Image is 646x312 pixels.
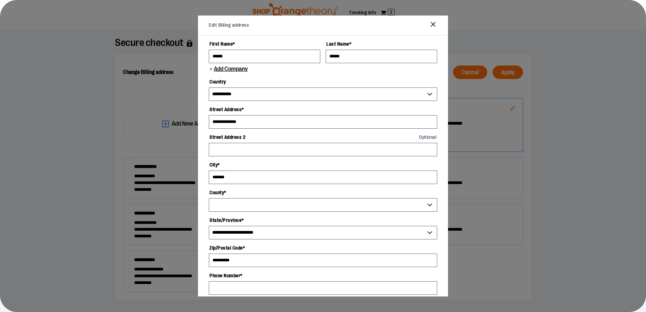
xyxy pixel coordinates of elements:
span: Optional [419,135,437,139]
button: Add Company [209,66,248,73]
label: First Name * [209,38,320,50]
label: Street Address * [209,104,437,115]
label: Country [209,76,437,87]
label: Phone Number * [209,270,437,281]
button: Close [429,20,437,30]
span: Add Company [213,66,248,72]
label: Last Name * [326,38,437,50]
h2: Edit Billing address [209,22,249,29]
label: Street Address 2 [209,131,437,143]
label: Zip/Postal Code * [209,242,437,254]
label: County * [209,187,437,198]
label: State/Province * [209,214,437,226]
label: City * [209,159,437,171]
